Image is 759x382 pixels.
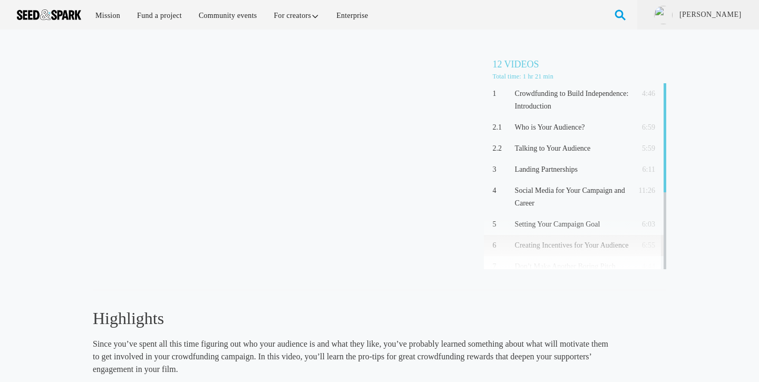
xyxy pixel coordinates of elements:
p: 2.1 [492,121,510,134]
p: Creating Incentives for Your Audience [515,239,629,252]
p: Crowdfunding to Build Independence: Introduction [515,87,629,113]
p: 4:44 [633,260,655,273]
a: Community events [191,4,265,27]
img: ACg8ocJkMzYoCJyFzvak5EGT_GAstU2cuTpWpkKT1Z_tOJxM-seC-g=s96-c [654,6,673,24]
p: 4 [492,184,510,197]
p: Who is Your Audience? [515,121,629,134]
p: 6:11 [633,163,655,176]
p: 4:46 [633,87,655,100]
a: For creators [267,4,327,27]
p: Setting Your Campaign Goal [515,218,629,231]
p: 5 [492,218,510,231]
a: [PERSON_NAME] [678,9,742,20]
p: 2.2 [492,142,510,155]
p: Don’t Make Another Boring Pitch Video. [515,260,629,286]
p: Social Media for Your Campaign and Career [515,184,629,210]
p: Talking to Your Audience [515,142,629,155]
p: 3 [492,163,510,176]
p: 5:59 [633,142,655,155]
p: Since you’ve spent all this time figuring out who your audience is and what they like, you’ve pro... [93,338,609,376]
p: 6:03 [633,218,655,231]
p: Landing Partnerships [515,163,629,176]
a: Enterprise [329,4,375,27]
p: 6:55 [633,239,655,252]
h3: Highlights [93,307,609,329]
img: Seed amp; Spark [17,9,81,20]
a: Fund a project [130,4,189,27]
p: 6:59 [633,121,655,134]
p: Total time: 1 hr 21 min [492,72,666,81]
a: Mission [88,4,128,27]
p: 6 [492,239,510,252]
p: 1 [492,87,510,100]
h5: 12 Videos [492,57,666,72]
p: 7 [492,260,510,273]
p: 11:26 [633,184,655,197]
